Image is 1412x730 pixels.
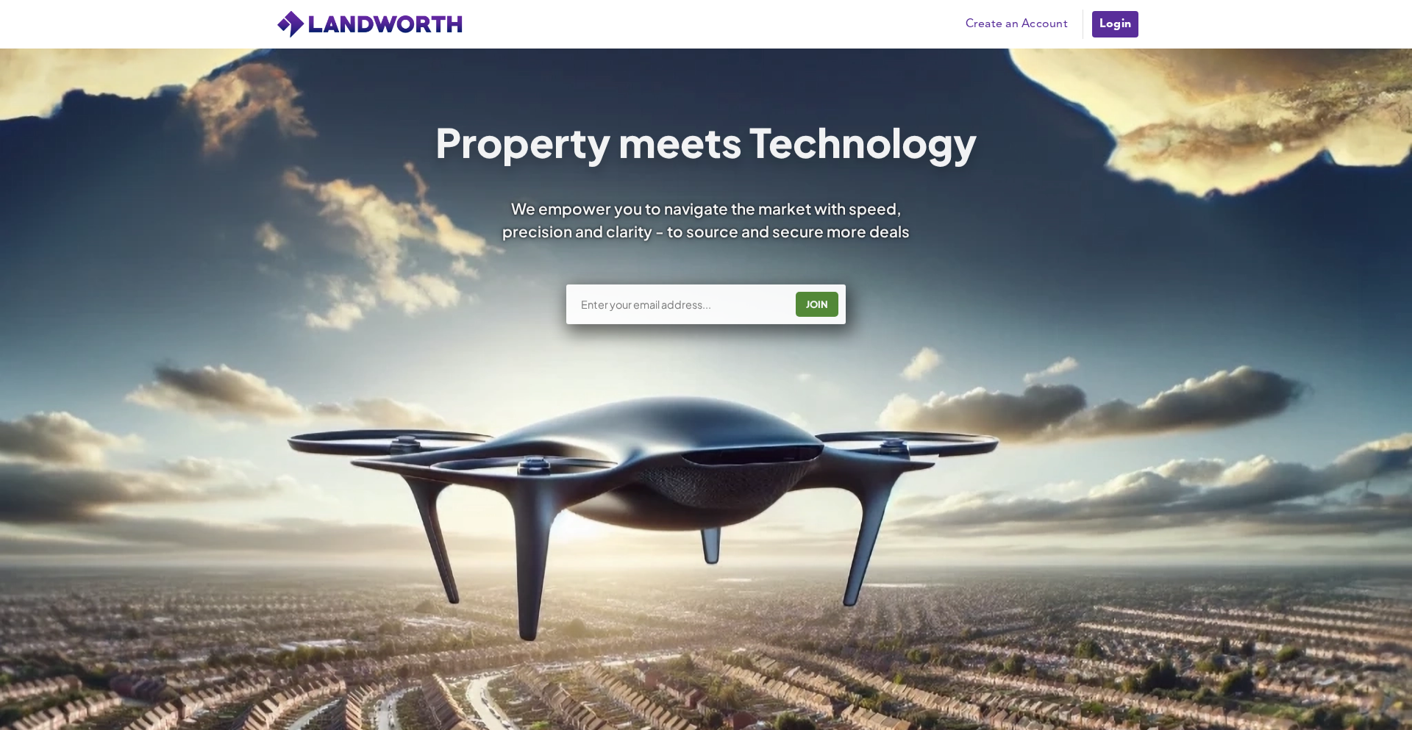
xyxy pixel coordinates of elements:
div: We empower you to navigate the market with speed, precision and clarity - to source and secure mo... [482,197,930,243]
input: Enter your email address... [580,297,785,312]
a: Login [1091,10,1140,39]
button: JOIN [796,292,838,317]
div: JOIN [800,293,834,316]
a: Create an Account [958,13,1075,35]
h1: Property meets Technology [435,122,977,162]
